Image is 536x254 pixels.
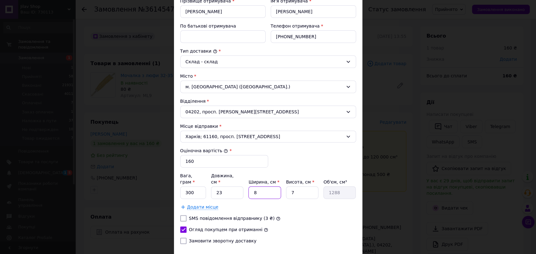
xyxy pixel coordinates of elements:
div: Відділення [180,98,356,104]
label: Оціночна вартість [180,148,228,153]
div: Місце відправки [180,123,356,129]
label: Вага, грам [180,173,195,184]
div: Місто [180,73,356,79]
label: Ширина, см [248,179,279,184]
div: Тип доставки [180,48,356,54]
label: Висота, см [286,179,314,184]
span: Харків; 61160, просп. [STREET_ADDRESS] [186,133,343,140]
label: Телефон отримувача [271,23,320,29]
label: Довжина, см [211,173,234,184]
div: Об'єм, см³ [323,179,356,185]
div: Склад - склад [186,58,343,65]
label: По батькові отримувача [180,23,236,29]
label: Замовити зворотну доставку [189,238,257,243]
input: +380 [271,30,356,43]
span: Додати місце [187,205,219,210]
label: SMS повідомлення відправнику (3 ₴) [189,216,275,221]
div: м. [GEOGRAPHIC_DATA] ([GEOGRAPHIC_DATA].) [180,80,356,93]
div: 04202, просп. [PERSON_NAME][STREET_ADDRESS] [180,106,356,118]
label: Огляд покупцем при отриманні [189,227,263,232]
